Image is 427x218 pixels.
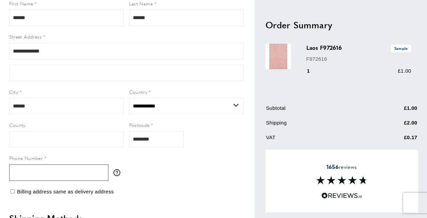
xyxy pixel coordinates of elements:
span: £1.00 [398,68,411,74]
span: Sample [391,45,411,52]
div: 1 [306,67,320,75]
span: Phone Number [9,155,43,161]
img: Reviews.io 5 stars [321,192,362,199]
span: Postcode [129,121,150,128]
td: £2.00 [370,119,417,132]
h3: Laos F972616 [306,44,411,52]
td: Grand Total [266,148,370,163]
span: Billing address same as delivery address [17,189,114,194]
td: VAT [266,133,370,147]
h2: Order Summary [265,18,418,31]
button: More information [113,169,124,176]
img: Laos F972616 [265,44,291,69]
span: County [9,121,26,128]
img: Reviews section [316,176,367,184]
span: Country [129,88,148,95]
span: Street Address [9,33,42,40]
td: Subtotal [266,104,370,117]
td: £1.00 [370,104,417,117]
span: reviews [326,163,357,170]
td: £3.00 [370,148,417,163]
td: Shipping [266,119,370,132]
input: Billing address same as delivery address [11,189,15,193]
td: £0.17 [370,133,417,147]
span: City [9,88,18,95]
p: F972616 [306,55,411,63]
strong: 1656 [326,163,339,171]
